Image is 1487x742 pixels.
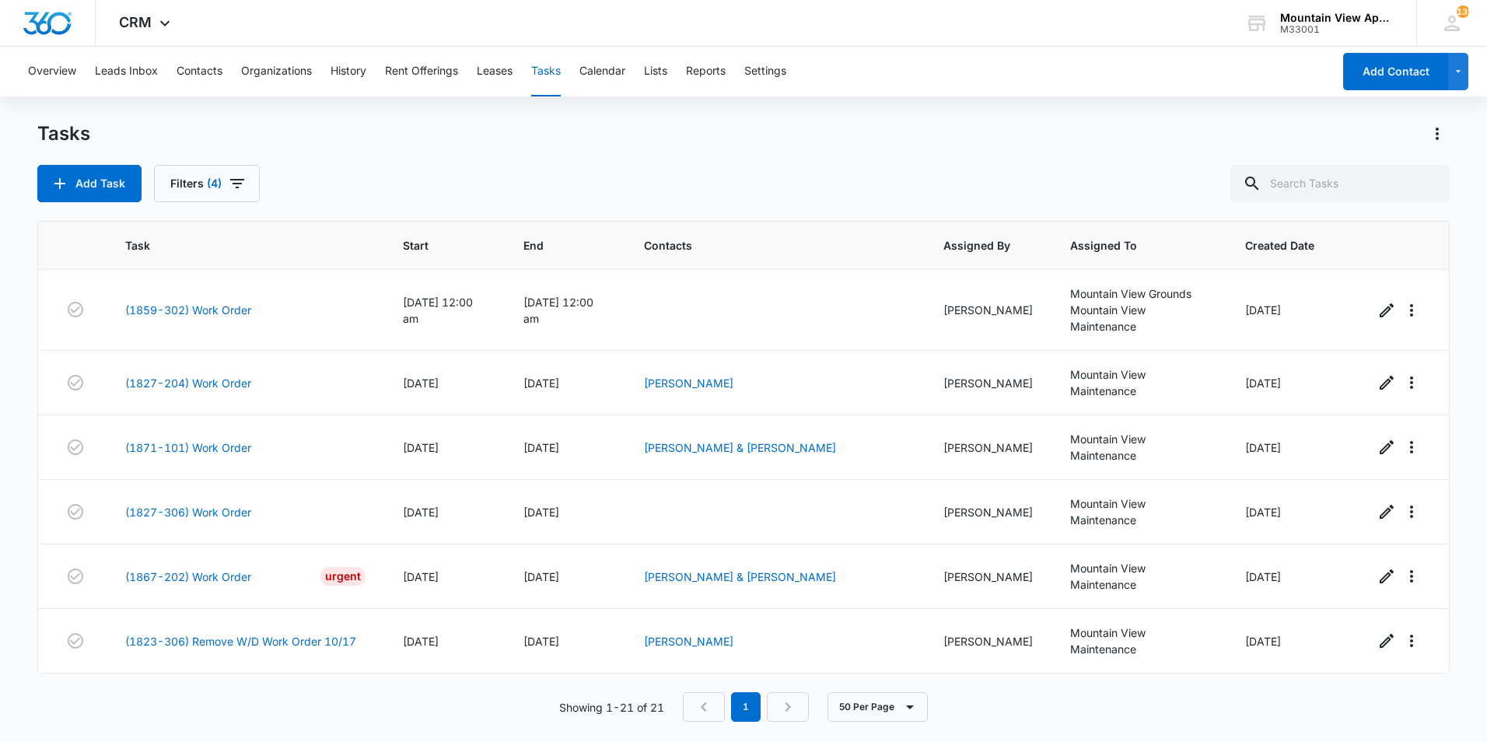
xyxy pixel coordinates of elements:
[943,237,1010,254] span: Assigned By
[744,47,786,96] button: Settings
[177,47,222,96] button: Contacts
[1070,431,1208,464] div: Mountain View Maintenance
[125,633,356,649] a: (1823-306) Remove W/D Work Order 10/17
[731,692,761,722] em: 1
[943,439,1033,456] div: [PERSON_NAME]
[1425,121,1450,146] button: Actions
[531,47,561,96] button: Tasks
[1280,24,1394,35] div: account id
[1280,12,1394,24] div: account name
[37,122,90,145] h1: Tasks
[523,570,559,583] span: [DATE]
[1245,506,1281,519] span: [DATE]
[1070,625,1208,657] div: Mountain View Maintenance
[320,567,366,586] div: Urgent
[125,302,251,318] a: (1859-302) Work Order
[1070,302,1208,334] div: Mountain View Maintenance
[1245,635,1281,648] span: [DATE]
[125,569,251,585] a: (1867-202) Work Order
[1070,366,1208,399] div: Mountain View Maintenance
[28,47,76,96] button: Overview
[125,504,251,520] a: (1827-306) Work Order
[95,47,158,96] button: Leads Inbox
[331,47,366,96] button: History
[686,47,726,96] button: Reports
[1070,237,1185,254] span: Assigned To
[1457,5,1469,18] span: 135
[1070,560,1208,593] div: Mountain View Maintenance
[125,375,251,391] a: (1827-204) Work Order
[644,441,836,454] a: [PERSON_NAME] & [PERSON_NAME]
[207,178,222,189] span: (4)
[403,441,439,454] span: [DATE]
[683,692,809,722] nav: Pagination
[1457,5,1469,18] div: notifications count
[523,376,559,390] span: [DATE]
[1245,376,1281,390] span: [DATE]
[477,47,513,96] button: Leases
[644,635,733,648] a: [PERSON_NAME]
[1070,495,1208,528] div: Mountain View Maintenance
[644,376,733,390] a: [PERSON_NAME]
[1245,570,1281,583] span: [DATE]
[644,237,884,254] span: Contacts
[125,237,343,254] span: Task
[1070,285,1208,302] div: Mountain View Grounds
[403,506,439,519] span: [DATE]
[403,376,439,390] span: [DATE]
[403,237,464,254] span: Start
[403,570,439,583] span: [DATE]
[1245,237,1314,254] span: Created Date
[644,570,836,583] a: [PERSON_NAME] & [PERSON_NAME]
[579,47,625,96] button: Calendar
[125,439,251,456] a: (1871-101) Work Order
[523,296,593,325] span: [DATE] 12:00 am
[943,569,1033,585] div: [PERSON_NAME]
[1343,53,1448,90] button: Add Contact
[943,375,1033,391] div: [PERSON_NAME]
[154,165,260,202] button: Filters(4)
[241,47,312,96] button: Organizations
[644,47,667,96] button: Lists
[403,296,473,325] span: [DATE] 12:00 am
[523,441,559,454] span: [DATE]
[523,506,559,519] span: [DATE]
[827,692,928,722] button: 50 Per Page
[119,14,152,30] span: CRM
[403,635,439,648] span: [DATE]
[523,635,559,648] span: [DATE]
[523,237,583,254] span: End
[559,699,664,716] p: Showing 1-21 of 21
[1245,303,1281,317] span: [DATE]
[943,633,1033,649] div: [PERSON_NAME]
[1245,441,1281,454] span: [DATE]
[37,165,142,202] button: Add Task
[385,47,458,96] button: Rent Offerings
[1230,165,1450,202] input: Search Tasks
[943,504,1033,520] div: [PERSON_NAME]
[943,302,1033,318] div: [PERSON_NAME]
